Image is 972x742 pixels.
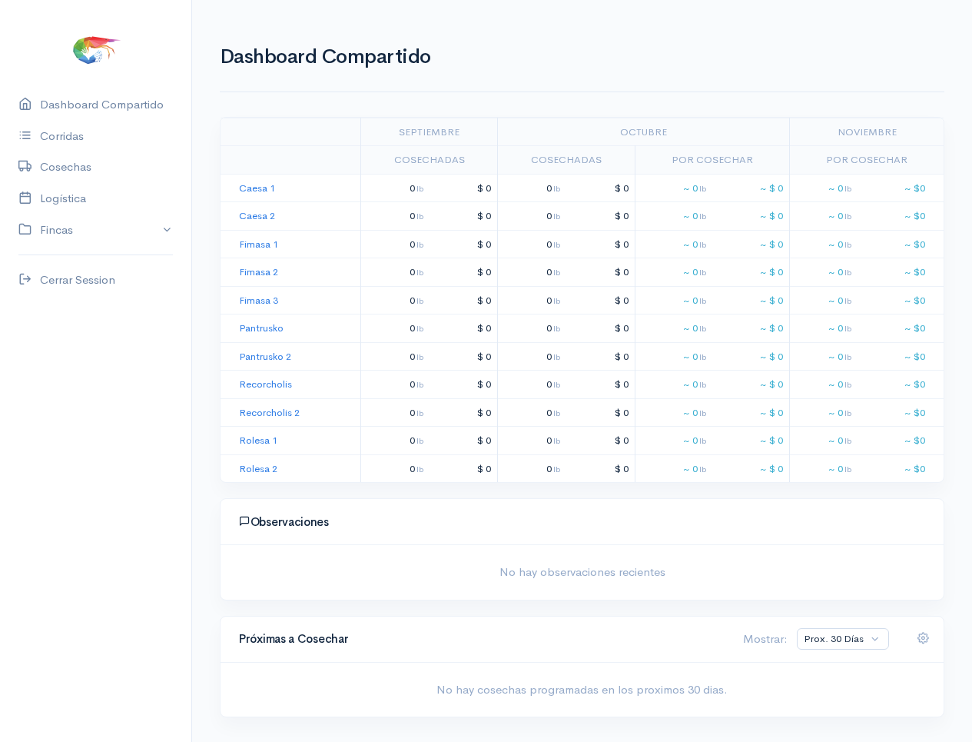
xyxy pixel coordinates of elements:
td: ~ $0 [858,174,944,202]
td: septiembre [360,118,497,146]
span: lb [699,408,706,418]
td: $ 0 [566,371,635,399]
td: ~ 0 [635,371,712,399]
td: 0 [498,454,566,482]
td: ~ 0 [635,286,712,314]
h4: Próximas a Cosechar [239,633,725,646]
span: lb [553,267,560,278]
td: ~ $ 0 [712,230,790,258]
td: 0 [360,314,429,343]
span: lb [844,183,851,194]
td: $ 0 [566,202,635,231]
span: lb [416,464,423,474]
td: $ 0 [430,342,498,371]
a: Caesa 1 [239,181,275,195]
td: ~ 0 [790,371,858,399]
td: 0 [498,174,566,202]
td: 0 [498,427,566,455]
td: ~ $ 0 [712,314,790,343]
span: lb [844,295,851,306]
td: ~ 0 [635,427,712,455]
span: lb [699,379,706,390]
a: Recorcholis 2 [239,406,300,419]
span: lb [416,295,423,306]
span: lb [416,183,423,194]
td: ~ 0 [635,454,712,482]
span: lb [553,408,560,418]
td: ~ 0 [635,342,712,371]
span: lb [553,211,560,221]
td: ~ 0 [635,398,712,427]
td: Cosechadas [498,146,635,175]
td: 0 [360,454,429,482]
td: 0 [498,371,566,399]
td: $ 0 [430,398,498,427]
a: Fimasa 3 [239,294,278,307]
td: ~ $ 0 [712,174,790,202]
span: lb [553,239,560,250]
span: lb [416,435,423,446]
td: $ 0 [430,286,498,314]
span: lb [553,464,560,474]
td: 0 [360,258,429,287]
td: 0 [498,202,566,231]
span: lb [699,323,706,334]
span: lb [553,351,560,362]
a: Rolesa 1 [239,434,277,447]
span: lb [844,239,851,250]
span: lb [699,211,706,221]
a: Caesa 2 [239,209,275,222]
td: ~ $0 [858,427,944,455]
td: 0 [498,342,566,371]
span: lb [553,183,560,194]
td: 0 [498,286,566,314]
td: 0 [360,371,429,399]
span: lb [844,408,851,418]
td: ~ $0 [858,371,944,399]
td: $ 0 [566,174,635,202]
td: $ 0 [430,202,498,231]
span: lb [416,408,423,418]
a: Pantrusko [239,321,284,334]
td: $ 0 [566,454,635,482]
span: lb [553,323,560,334]
td: ~ $ 0 [712,342,790,371]
span: No hay observaciones recientes [230,564,934,581]
a: Recorcholis [239,378,292,391]
span: lb [553,379,560,390]
td: 0 [498,230,566,258]
h4: Observaciones [239,515,925,529]
td: ~ $ 0 [712,398,790,427]
span: lb [699,183,706,194]
span: lb [553,435,560,446]
td: $ 0 [566,427,635,455]
td: ~ 0 [790,314,858,343]
td: $ 0 [566,286,635,314]
td: ~ 0 [790,454,858,482]
td: ~ 0 [790,230,858,258]
td: ~ $0 [858,286,944,314]
td: 0 [360,174,429,202]
span: lb [416,211,423,221]
td: 0 [498,258,566,287]
td: $ 0 [430,230,498,258]
span: lb [844,323,851,334]
span: lb [416,351,423,362]
span: lb [699,351,706,362]
td: ~ 0 [635,314,712,343]
td: ~ $ 0 [712,371,790,399]
td: $ 0 [430,427,498,455]
td: Por Cosechar [790,146,944,175]
td: ~ $ 0 [712,202,790,231]
td: 0 [360,230,429,258]
span: lb [699,239,706,250]
div: No hay cosechas programadas en los proximos 30 dias. [221,663,944,717]
td: $ 0 [566,258,635,287]
td: ~ $ 0 [712,427,790,455]
span: lb [416,379,423,390]
td: Por Cosechar [635,146,789,175]
td: 0 [360,427,429,455]
td: ~ 0 [635,230,712,258]
td: ~ 0 [790,286,858,314]
span: lb [844,435,851,446]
